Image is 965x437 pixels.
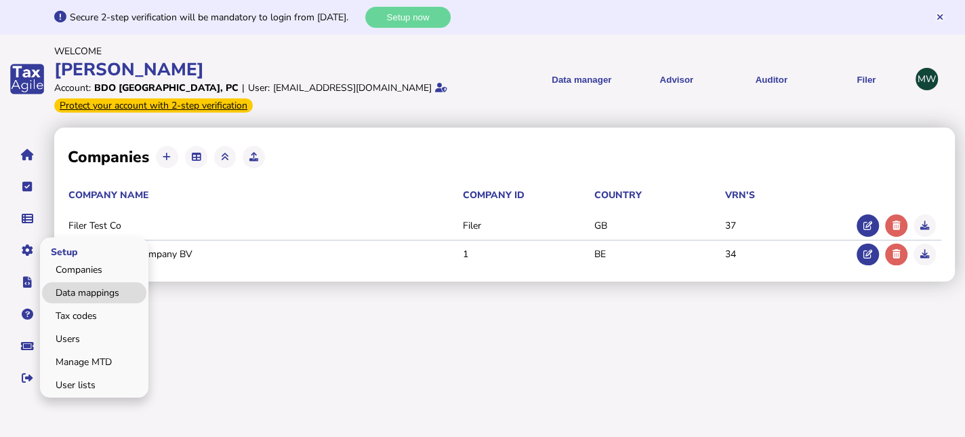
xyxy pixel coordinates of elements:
a: Tax codes [42,305,146,326]
button: Hide message [935,12,945,22]
div: [PERSON_NAME] [54,58,478,81]
a: Companies [42,259,146,280]
div: Welcome [54,45,478,58]
td: 37 [724,218,856,233]
th: Company ID [462,188,594,212]
td: Filer Test Co [68,218,462,233]
button: Export companies to Excel [185,146,207,168]
menu: navigate products [485,62,909,96]
th: Country [593,188,724,212]
button: Developer hub links [13,268,41,297]
i: Data manager [22,218,33,219]
div: | [242,81,245,94]
h2: Companies [68,144,941,170]
button: Shows a dropdown of VAT Advisor options [634,62,719,96]
a: Users [42,328,146,349]
td: 1 [462,247,594,261]
a: Data mappings [42,282,146,303]
td: Filer [462,218,594,233]
button: Raise a support ticket [13,332,41,360]
div: [EMAIL_ADDRESS][DOMAIN_NAME] [273,81,432,94]
button: Upload companies from Excel [214,146,237,168]
div: Account: [54,81,91,94]
th: Company Name [68,188,462,212]
button: Home [13,140,41,169]
button: Help pages [13,300,41,328]
div: User: [248,81,270,94]
div: Profile settings [916,68,938,90]
td: GB [593,218,724,233]
td: VAT Calc Demo Company BV [68,247,462,261]
a: Manage MTD [42,351,146,373]
td: BE [593,247,724,261]
button: Setup now [365,7,451,28]
button: Upload a single company [243,146,265,168]
i: Email verified [435,83,447,92]
td: 34 [724,247,856,261]
button: Shows a dropdown of Data manager options [539,62,624,96]
th: VRN's [724,188,856,212]
a: User lists [42,375,146,396]
div: Secure 2-step verification will be mandatory to login from [DATE]. [70,11,362,24]
div: BDO [GEOGRAPHIC_DATA], PC [94,81,239,94]
button: Sign out [13,364,41,392]
button: Auditor [728,62,814,96]
span: Setup [40,235,85,267]
button: Add a new company [156,146,178,168]
button: Data manager [13,204,41,233]
button: Manage settings [13,236,41,265]
button: Tasks [13,172,41,201]
button: Filer [823,62,909,96]
div: From Oct 1, 2025, 2-step verification will be required to login. Set it up now... [54,98,253,113]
